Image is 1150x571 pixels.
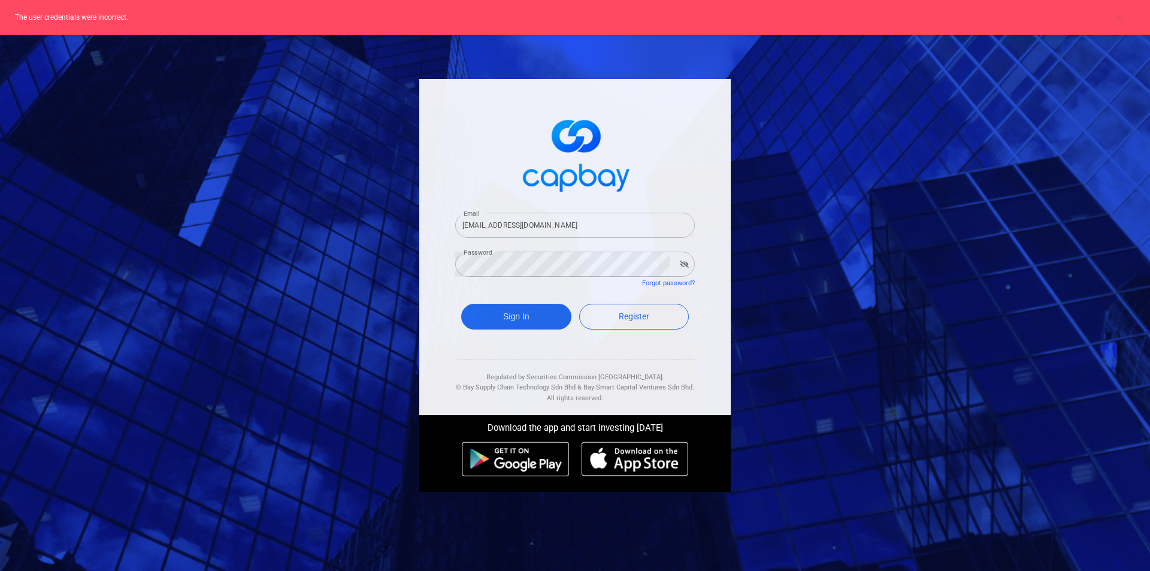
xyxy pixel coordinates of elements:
p: The user credentials were incorrect. [15,12,1126,23]
label: Password [464,248,492,257]
img: android [462,442,570,476]
span: Bay Smart Capital Ventures Sdn Bhd. [583,383,694,391]
a: Forgot password? [642,279,695,287]
button: Sign In [461,304,571,330]
img: ios [582,442,688,476]
img: logo [515,109,635,198]
a: Register [579,304,689,330]
div: Regulated by Securities Commission [GEOGRAPHIC_DATA]. & All rights reserved. [455,360,695,404]
div: Download the app and start investing [DATE] [410,415,740,436]
span: © Bay Supply Chain Technology Sdn Bhd [456,383,576,391]
label: Email [464,209,479,218]
span: Register [619,312,649,321]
